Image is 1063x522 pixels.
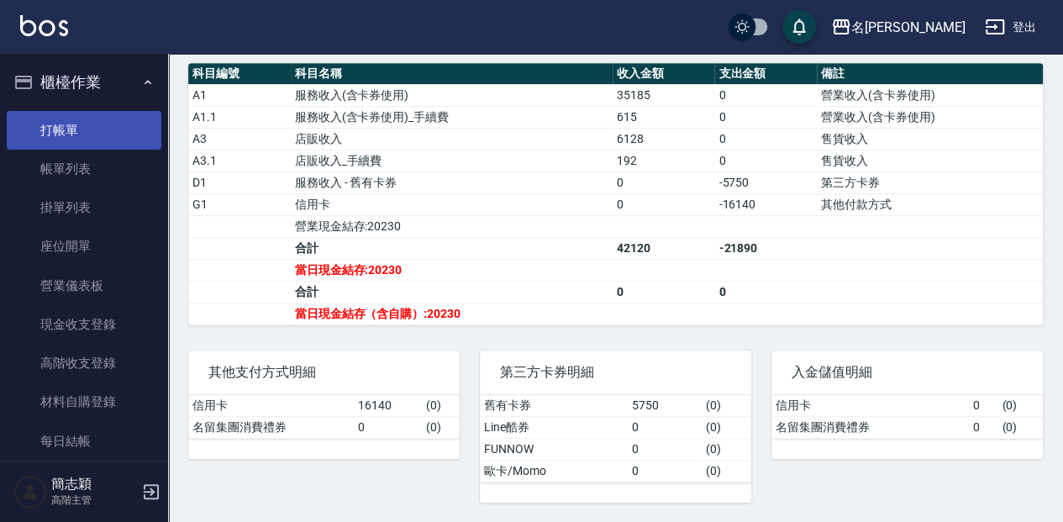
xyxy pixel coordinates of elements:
td: 16140 [354,395,422,417]
a: 材料自購登錄 [7,382,161,421]
td: 0 [714,84,817,106]
td: 0 [613,171,715,193]
td: Line酷券 [480,416,628,438]
th: 科目編號 [188,63,291,85]
td: 店販收入 [291,128,613,150]
a: 每日結帳 [7,422,161,461]
table: a dense table [480,395,751,482]
td: 192 [613,150,715,171]
a: 帳單列表 [7,150,161,188]
td: 營業收入(含卡券使用) [817,106,1043,128]
a: 高階收支登錄 [7,344,161,382]
th: 科目名稱 [291,63,613,85]
td: 35185 [613,84,715,106]
td: 6128 [613,128,715,150]
td: 42120 [613,237,715,259]
td: 服務收入 - 舊有卡券 [291,171,613,193]
td: 0 [628,460,702,482]
td: 0 [613,193,715,215]
button: 櫃檯作業 [7,61,161,104]
td: 0 [628,438,702,460]
td: 舊有卡券 [480,395,628,417]
td: 名留集團消費禮券 [771,416,969,438]
td: 其他付款方式 [817,193,1043,215]
td: ( 0 ) [422,395,460,417]
p: 高階主管 [51,493,137,508]
td: 0 [354,416,422,438]
td: 店販收入_手續費 [291,150,613,171]
td: 5750 [628,395,702,417]
td: 營業現金結存:20230 [291,215,613,237]
td: A3.1 [188,150,291,171]
td: 0 [714,106,817,128]
td: 0 [613,281,715,303]
a: 排班表 [7,461,161,499]
table: a dense table [188,63,1043,325]
td: ( 0 ) [702,395,751,417]
td: 0 [969,416,998,438]
span: 其他支付方式明細 [208,364,439,381]
td: D1 [188,171,291,193]
img: Person [13,475,47,509]
button: 名[PERSON_NAME] [824,10,971,45]
td: ( 0 ) [997,416,1043,438]
td: 0 [714,281,817,303]
td: 信用卡 [188,395,354,417]
td: 當日現金結存（含自購）:20230 [291,303,613,324]
td: 0 [714,128,817,150]
td: 0 [628,416,702,438]
td: 信用卡 [771,395,969,417]
a: 座位開單 [7,227,161,266]
td: ( 0 ) [702,460,751,482]
h5: 簡志穎 [51,476,137,493]
button: save [782,10,816,44]
td: ( 0 ) [702,416,751,438]
td: G1 [188,193,291,215]
a: 現金收支登錄 [7,305,161,344]
td: 售貨收入 [817,150,1043,171]
td: ( 0 ) [422,416,460,438]
td: 信用卡 [291,193,613,215]
td: ( 0 ) [702,438,751,460]
span: 入金儲值明細 [792,364,1023,381]
td: 615 [613,106,715,128]
button: 登出 [978,12,1043,43]
td: 第三方卡券 [817,171,1043,193]
span: 第三方卡券明細 [500,364,731,381]
td: 服務收入(含卡券使用) [291,84,613,106]
table: a dense table [188,395,460,439]
td: 當日現金結存:20230 [291,259,613,281]
a: 營業儀表板 [7,266,161,305]
a: 打帳單 [7,111,161,150]
td: -21890 [714,237,817,259]
td: A3 [188,128,291,150]
img: Logo [20,15,68,36]
table: a dense table [771,395,1043,439]
th: 收入金額 [613,63,715,85]
td: -5750 [714,171,817,193]
td: 0 [969,395,998,417]
td: 名留集團消費禮券 [188,416,354,438]
td: FUNNOW [480,438,628,460]
td: 營業收入(含卡券使用) [817,84,1043,106]
td: A1 [188,84,291,106]
a: 掛單列表 [7,188,161,227]
td: 合計 [291,281,613,303]
td: 歐卡/Momo [480,460,628,482]
td: 合計 [291,237,613,259]
div: 名[PERSON_NAME] [851,17,965,38]
td: 售貨收入 [817,128,1043,150]
td: A1.1 [188,106,291,128]
td: 0 [714,150,817,171]
th: 備註 [817,63,1043,85]
td: 服務收入(含卡券使用)_手續費 [291,106,613,128]
td: -16140 [714,193,817,215]
th: 支出金額 [714,63,817,85]
td: ( 0 ) [997,395,1043,417]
